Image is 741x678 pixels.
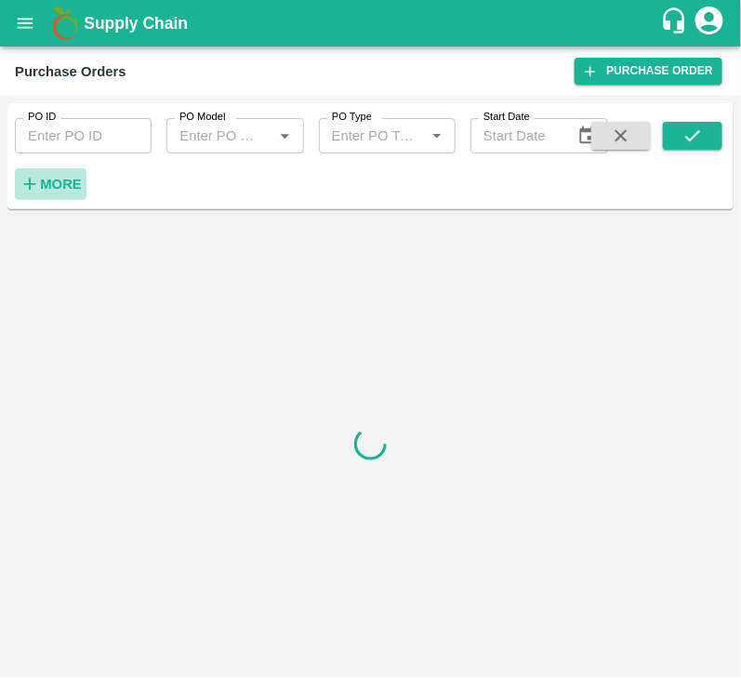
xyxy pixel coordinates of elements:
[28,110,56,125] label: PO ID
[272,124,297,148] button: Open
[324,124,419,148] input: Enter PO Type
[332,110,372,125] label: PO Type
[483,110,530,125] label: Start Date
[575,58,722,85] a: Purchase Order
[84,10,660,36] a: Supply Chain
[15,118,152,153] input: Enter PO ID
[4,2,46,45] button: open drawer
[46,5,84,42] img: logo
[570,118,605,153] button: Choose date
[425,124,449,148] button: Open
[15,60,126,84] div: Purchase Orders
[15,168,86,200] button: More
[84,14,188,33] b: Supply Chain
[179,110,226,125] label: PO Model
[693,4,726,43] div: account of current user
[172,124,267,148] input: Enter PO Model
[40,177,82,192] strong: More
[660,7,693,40] div: customer-support
[470,118,562,153] input: Start Date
